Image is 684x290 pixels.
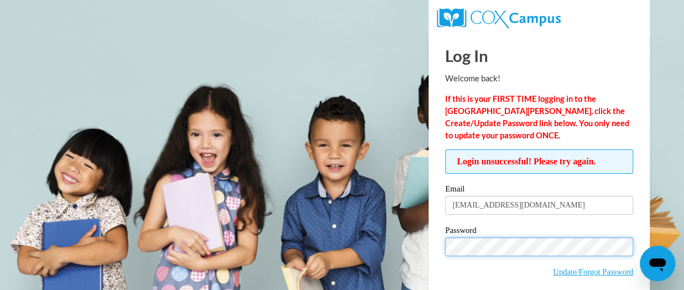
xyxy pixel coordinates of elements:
[445,94,629,140] strong: If this is your FIRST TIME logging in to the [GEOGRAPHIC_DATA][PERSON_NAME], click the Create/Upd...
[553,267,633,276] a: Update/Forgot Password
[445,185,633,196] label: Email
[445,44,633,67] h1: Log In
[445,226,633,237] label: Password
[437,8,561,28] img: COX Campus
[640,246,675,281] iframe: Button to launch messaging window
[445,149,633,174] span: Login unsuccessful! Please try again.
[445,72,633,85] p: Welcome back!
